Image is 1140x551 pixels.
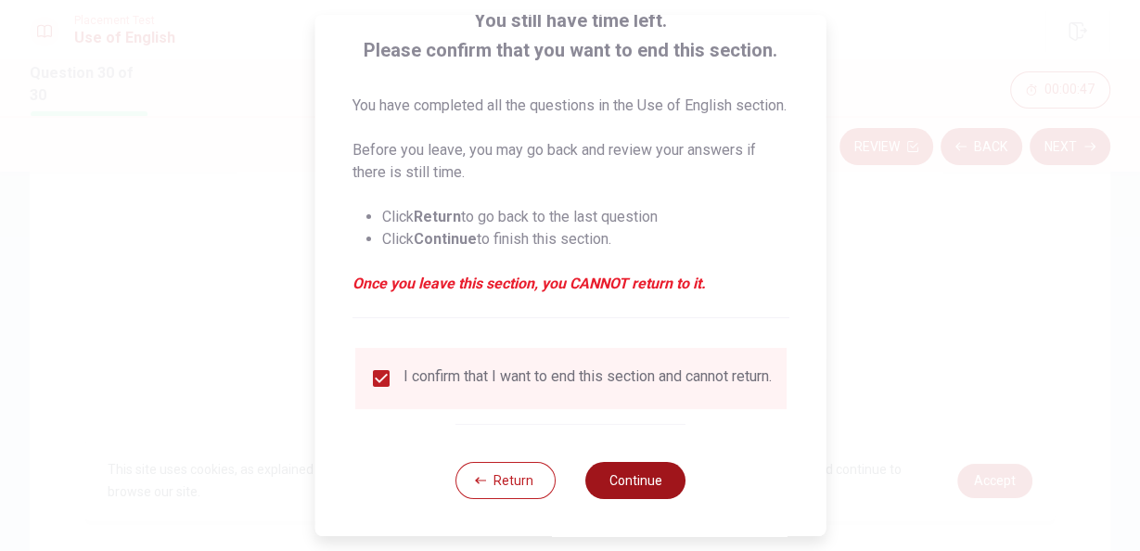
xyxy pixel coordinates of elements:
[352,273,788,295] em: Once you leave this section, you CANNOT return to it.
[403,367,771,390] div: I confirm that I want to end this section and cannot return.
[455,462,556,499] button: Return
[381,228,788,250] li: Click to finish this section.
[352,95,788,117] p: You have completed all the questions in the Use of English section.
[413,230,476,248] strong: Continue
[585,462,685,499] button: Continue
[381,206,788,228] li: Click to go back to the last question
[352,6,788,65] span: You still have time left. Please confirm that you want to end this section.
[413,208,460,225] strong: Return
[352,139,788,184] p: Before you leave, you may go back and review your answers if there is still time.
